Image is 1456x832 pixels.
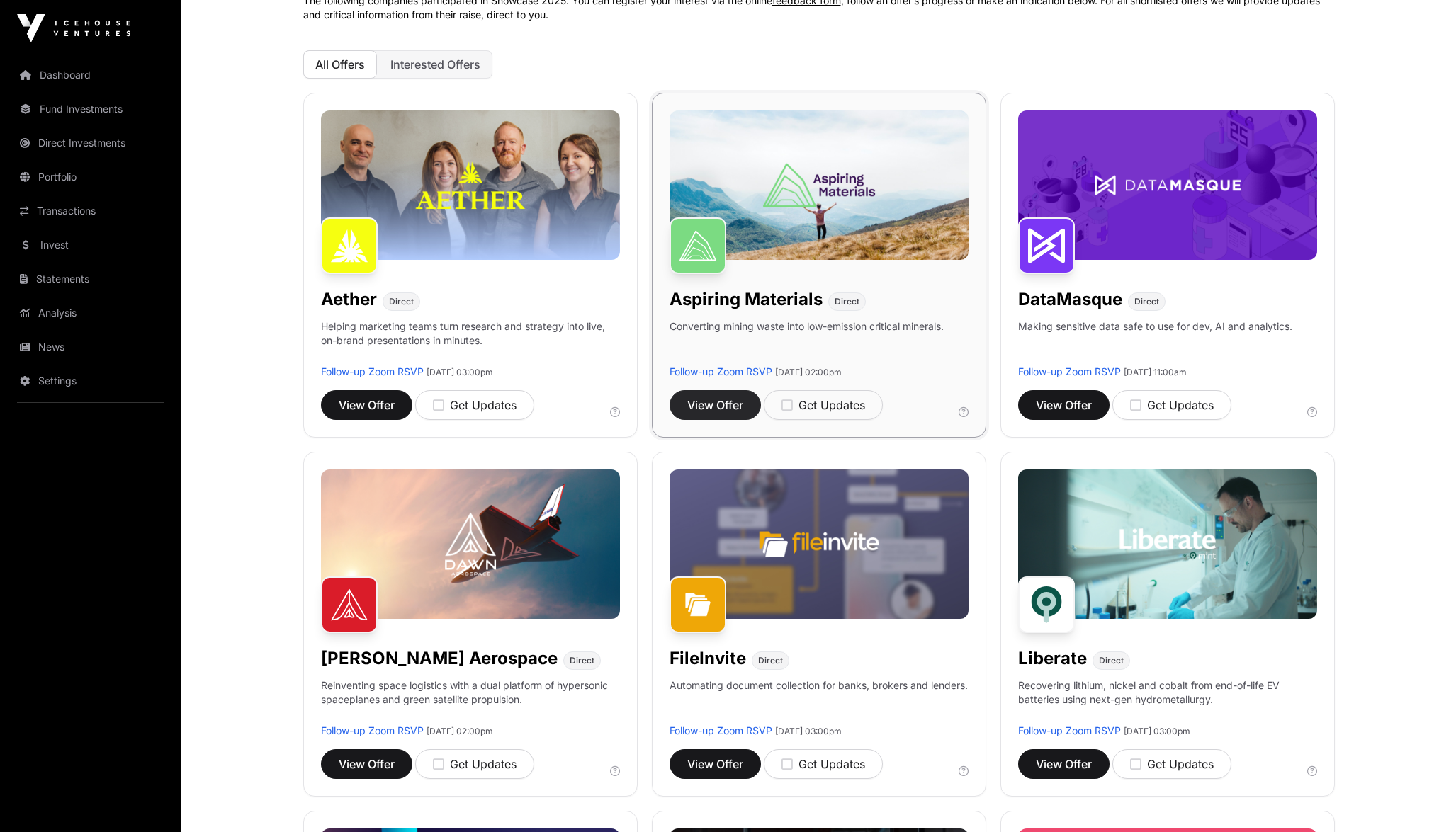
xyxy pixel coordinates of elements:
[1018,390,1110,420] button: View Offer
[687,756,743,773] span: View Offer
[670,576,726,633] img: FileInvite
[781,397,865,414] div: Get Updates
[670,678,968,724] p: Automating document collection for banks, brokers and lenders.
[1124,367,1187,377] span: [DATE] 11:00am
[1099,655,1124,666] span: Direct
[321,749,412,779] button: View Offer
[303,50,377,79] button: All Offers
[670,469,969,619] img: File-Invite-Banner.jpg
[11,297,170,329] a: Analysis
[321,110,620,260] img: Aether-Banner.jpg
[670,724,772,736] a: Follow-up Zoom RSVP
[321,288,377,311] h1: Aether
[1018,678,1317,724] p: Recovering lithium, nickel and cobalt from end-of-life EV batteries using next-gen hydrometallurgy.
[11,93,170,125] a: Fund Investments
[670,217,726,274] img: Aspiring Materials
[1018,319,1292,365] p: Making sensitive data safe to use for dev, AI and analytics.
[11,365,170,397] a: Settings
[427,726,493,736] span: [DATE] 02:00pm
[389,296,414,307] span: Direct
[1018,724,1121,736] a: Follow-up Zoom RSVP
[835,296,859,307] span: Direct
[670,319,944,365] p: Converting mining waste into low-emission critical minerals.
[1018,469,1317,619] img: Liberate-Banner.jpg
[415,749,534,779] button: Get Updates
[781,756,865,773] div: Get Updates
[758,655,783,666] span: Direct
[378,50,492,79] button: Interested Offers
[670,110,969,260] img: Aspiring-Banner.jpg
[321,217,378,274] img: Aether
[1124,726,1190,736] span: [DATE] 03:00pm
[11,161,170,193] a: Portfolio
[433,756,517,773] div: Get Updates
[11,331,170,363] a: News
[1018,288,1122,311] h1: DataMasque
[1130,756,1214,773] div: Get Updates
[321,678,620,724] p: Reinventing space logistics with a dual platform of hypersonic spaceplanes and green satellite pr...
[670,749,761,779] button: View Offer
[764,390,883,420] button: Get Updates
[1036,756,1092,773] span: View Offer
[321,390,412,420] button: View Offer
[1134,296,1159,307] span: Direct
[390,57,480,72] span: Interested Offers
[670,365,772,377] a: Follow-up Zoom RSVP
[1385,764,1456,832] iframe: Chat Widget
[1018,749,1110,779] button: View Offer
[433,397,517,414] div: Get Updates
[687,397,743,414] span: View Offer
[670,647,746,670] h1: FileInvite
[321,576,378,633] img: Dawn Aerospace
[321,647,558,670] h1: [PERSON_NAME] Aerospace
[11,127,170,159] a: Direct Investments
[1036,397,1092,414] span: View Offer
[11,59,170,91] a: Dashboard
[17,14,130,42] img: Icehouse Ventures Logo
[427,367,493,377] span: [DATE] 03:00pm
[315,57,365,72] span: All Offers
[11,195,170,227] a: Transactions
[321,319,620,365] p: Helping marketing teams turn research and strategy into live, on-brand presentations in minutes.
[321,724,424,736] a: Follow-up Zoom RSVP
[1018,365,1121,377] a: Follow-up Zoom RSVP
[670,390,761,420] button: View Offer
[1112,390,1231,420] button: Get Updates
[764,749,883,779] button: Get Updates
[339,397,395,414] span: View Offer
[11,229,170,261] a: Invest
[321,365,424,377] a: Follow-up Zoom RSVP
[670,288,823,311] h1: Aspiring Materials
[1018,217,1075,274] img: DataMasque
[570,655,594,666] span: Direct
[11,263,170,295] a: Statements
[775,726,842,736] span: [DATE] 03:00pm
[321,469,620,619] img: Dawn-Banner.jpg
[775,367,842,377] span: [DATE] 02:00pm
[1018,110,1317,260] img: DataMasque-Banner.jpg
[1112,749,1231,779] button: Get Updates
[1018,576,1075,633] img: Liberate
[1130,397,1214,414] div: Get Updates
[339,756,395,773] span: View Offer
[1018,647,1087,670] h1: Liberate
[415,390,534,420] button: Get Updates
